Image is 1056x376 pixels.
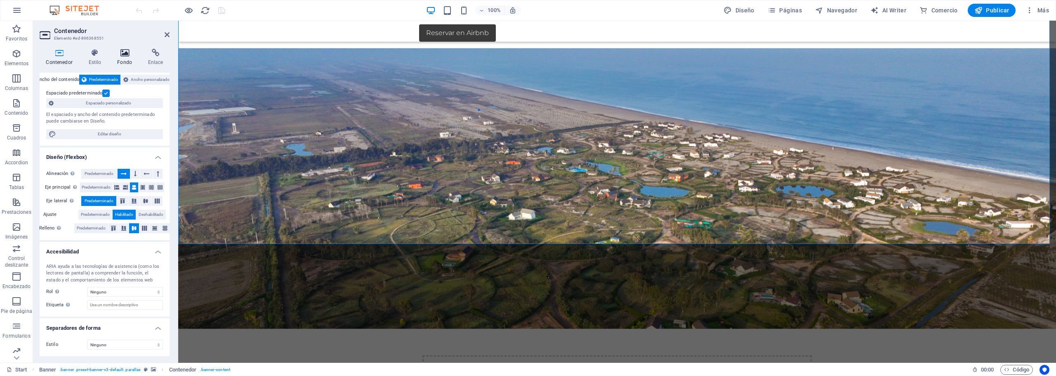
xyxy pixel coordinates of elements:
h3: Elemento #ed-896368551 [54,35,153,42]
div: ARIA ayuda a las tecnologías de asistencia (como los lectores de pantalla) a comprender la funció... [46,263,163,284]
div: El espaciado y ancho del contenido predeterminado puede cambiarse en Diseño. [46,111,163,125]
button: Habilitado [113,210,136,220]
span: Predeterminado [85,169,113,179]
label: Ancho del contenido [37,75,80,85]
button: Páginas [764,4,805,17]
p: Cuadros [7,135,26,141]
button: Usercentrics [1039,365,1049,375]
span: Estilo [46,342,58,347]
p: Encabezado [2,283,31,290]
label: Etiqueta [46,300,87,310]
img: Editor Logo [47,5,109,15]
span: Editar diseño [59,129,160,139]
nav: breadcrumb [39,365,230,375]
p: Tablas [9,184,24,191]
h2: Contenedor [54,27,170,35]
span: Comercio [919,6,958,14]
span: Predeterminado [81,210,110,220]
button: reload [200,5,210,15]
span: 00 00 [981,365,994,375]
p: Pie de página [1,308,32,315]
i: Este elemento contiene un fondo [151,367,156,372]
span: Espaciado personalizado [56,98,160,108]
a: Haz clic para cancelar la selección y doble clic para abrir páginas [7,365,27,375]
span: Más [1025,6,1049,14]
p: Contenido [5,110,28,116]
button: Predeterminado [81,169,117,179]
span: Haz clic para seleccionar y doble clic para editar [39,365,57,375]
p: Accordion [5,159,28,166]
button: Predeterminado [80,182,112,192]
button: Predeterminado [74,223,108,233]
button: 100% [475,5,504,15]
button: Navegador [812,4,860,17]
span: Publicar [974,6,1009,14]
button: Haz clic para salir del modo de previsualización y seguir editando [184,5,193,15]
label: Espaciado predeterminado [46,88,102,98]
button: Más [1022,4,1052,17]
p: Elementos [5,60,28,67]
h4: Separadores de forma [40,318,170,333]
button: AI Writer [867,4,910,17]
span: Rol [46,287,61,297]
p: Favoritos [6,35,27,42]
p: Formularios [2,333,30,339]
p: Prestaciones [2,209,31,215]
span: Deshabilitado [139,210,163,220]
span: . banner .preset-banner-v3-default .parallax [59,365,141,375]
label: Eje principal [45,182,80,192]
button: Ancho personalizado [121,75,172,85]
span: : [987,367,988,373]
p: Columnas [5,85,28,92]
button: Predeterminado [78,210,112,220]
button: Deshabilitado [136,210,166,220]
button: Espaciado personalizado [46,98,163,108]
span: AI Writer [870,6,906,14]
span: Páginas [768,6,802,14]
span: Navegador [815,6,857,14]
span: Diseño [724,6,754,14]
h4: Diseño (Flexbox) [40,147,170,162]
p: Imágenes [5,234,28,240]
span: Haz clic para seleccionar y doble clic para editar [169,365,197,375]
label: Ajuste [43,210,78,220]
label: Eje lateral [46,196,81,206]
button: Código [1000,365,1033,375]
button: Editar diseño [46,129,163,139]
span: Predeterminado [77,223,106,233]
span: Habilitado [115,210,133,220]
label: Alineación [46,169,81,179]
button: Comercio [916,4,961,17]
i: Este elemento es un preajuste personalizable [144,367,148,372]
span: Predeterminado [85,196,113,206]
i: Al redimensionar, ajustar el nivel de zoom automáticamente para ajustarse al dispositivo elegido. [509,7,516,14]
span: Predeterminado [82,182,111,192]
button: Diseño [720,4,758,17]
label: Relleno [39,223,74,233]
button: Predeterminado [81,196,116,206]
h4: Fondo [111,49,142,66]
h4: Estilo [82,49,111,66]
h4: Contenedor [40,49,82,66]
span: Código [1004,365,1029,375]
span: Predeterminado [89,75,118,85]
h6: 100% [488,5,501,15]
input: Usa un nombre descriptivo [87,300,163,310]
h4: Enlace [141,49,170,66]
h4: Accesibilidad [40,242,170,257]
button: Predeterminado [79,75,120,85]
span: Ancho personalizado [131,75,170,85]
h6: Tiempo de la sesión [972,365,994,375]
button: Publicar [968,4,1016,17]
i: Volver a cargar página [200,6,210,15]
span: . banner-content [200,365,230,375]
